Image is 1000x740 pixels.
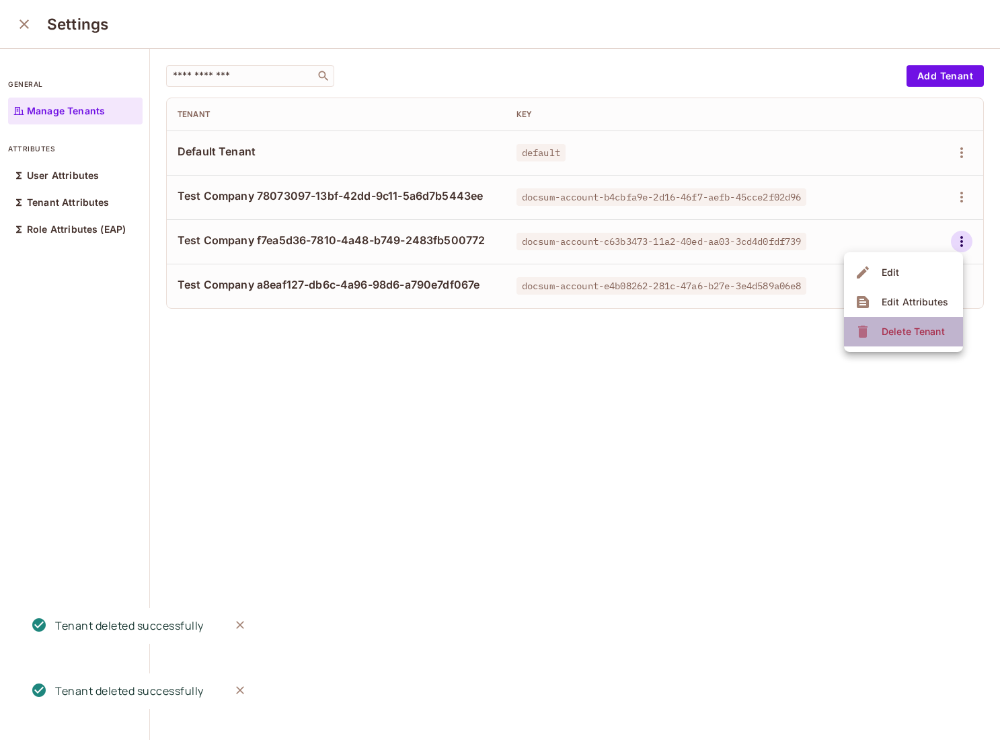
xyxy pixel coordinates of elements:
[882,266,900,279] div: Edit
[882,295,948,309] div: Edit Attributes
[230,615,250,635] button: Close
[882,325,945,338] div: Delete Tenant
[55,618,204,634] div: Tenant deleted successfully
[55,683,204,700] div: Tenant deleted successfully
[230,680,250,700] button: Close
